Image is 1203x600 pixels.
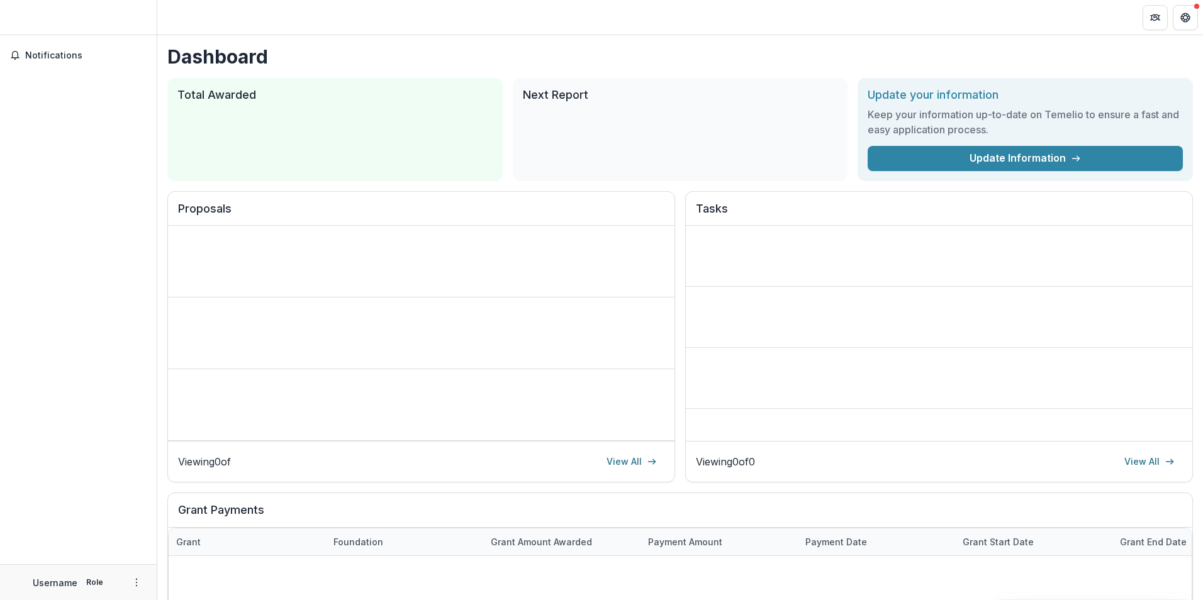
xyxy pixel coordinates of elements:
[696,202,1182,226] h2: Tasks
[167,45,1193,68] h1: Dashboard
[599,452,664,472] a: View All
[1173,5,1198,30] button: Get Help
[523,88,838,102] h2: Next Report
[868,146,1183,171] a: Update Information
[178,202,664,226] h2: Proposals
[1117,452,1182,472] a: View All
[868,88,1183,102] h2: Update your information
[178,503,1182,527] h2: Grant Payments
[178,454,231,469] p: Viewing 0 of
[868,107,1183,137] h3: Keep your information up-to-date on Temelio to ensure a fast and easy application process.
[129,575,144,590] button: More
[696,454,755,469] p: Viewing 0 of 0
[177,88,493,102] h2: Total Awarded
[25,50,147,61] span: Notifications
[82,577,107,588] p: Role
[1143,5,1168,30] button: Partners
[5,45,152,65] button: Notifications
[33,576,77,589] p: Username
